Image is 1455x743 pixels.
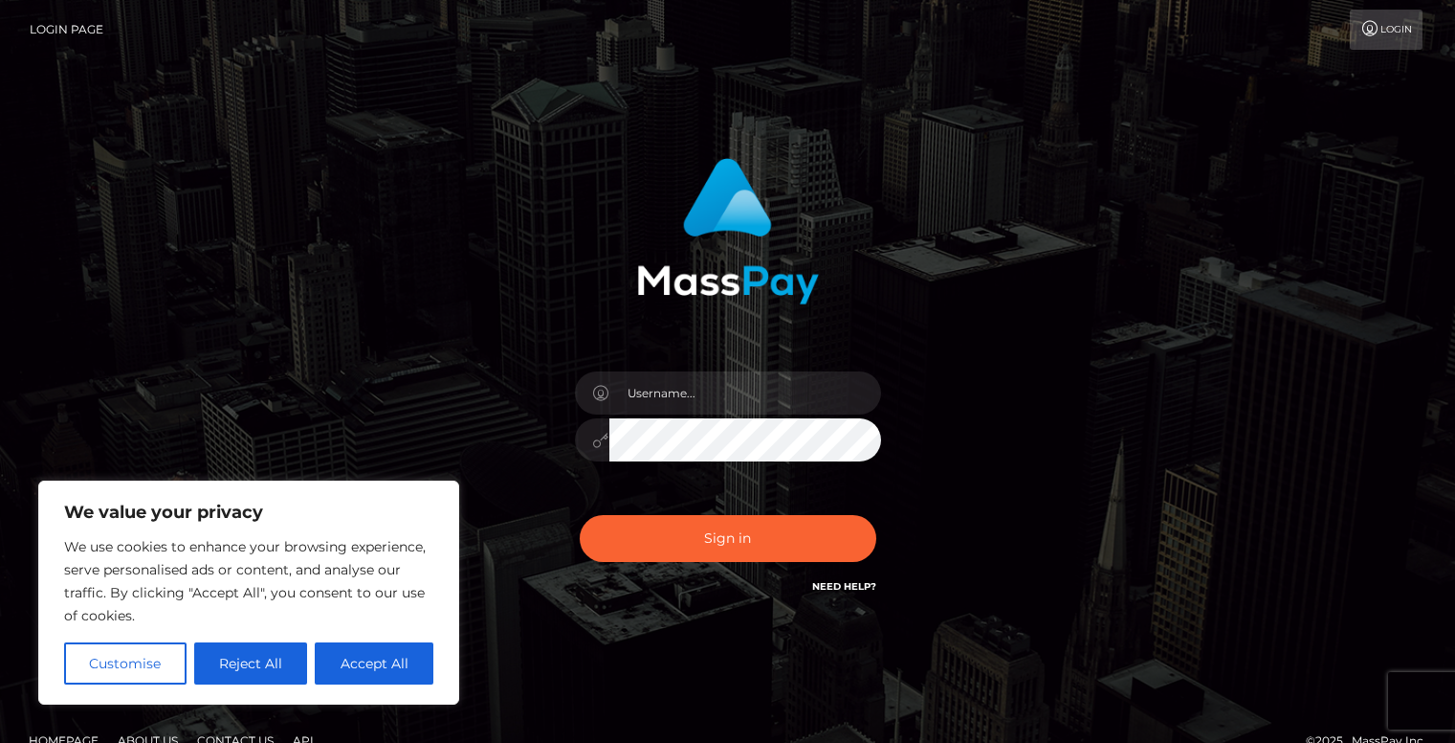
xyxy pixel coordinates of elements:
[194,642,308,685] button: Reject All
[637,158,819,304] img: MassPay Login
[315,642,433,685] button: Accept All
[30,10,103,50] a: Login Page
[64,501,433,524] p: We value your privacy
[609,371,881,415] input: Username...
[580,515,876,562] button: Sign in
[812,580,876,593] a: Need Help?
[1350,10,1422,50] a: Login
[64,535,433,627] p: We use cookies to enhance your browsing experience, serve personalised ads or content, and analys...
[64,642,187,685] button: Customise
[38,481,459,705] div: We value your privacy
